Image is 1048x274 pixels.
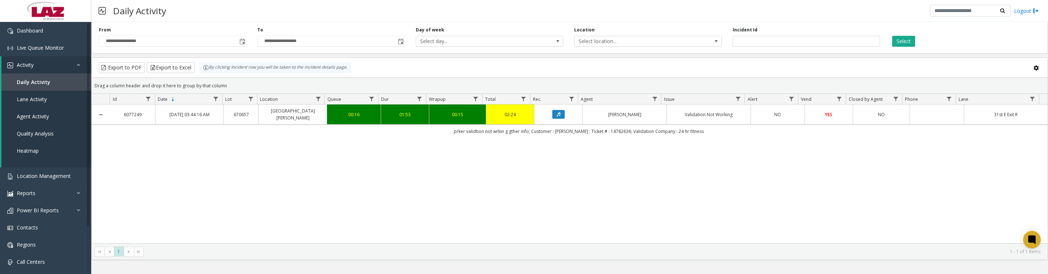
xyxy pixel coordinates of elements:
[17,241,36,248] span: Regions
[567,94,576,104] a: Rec. Filter Menu
[17,61,34,68] span: Activity
[260,96,278,102] span: Location
[17,190,35,197] span: Reports
[1,142,91,159] a: Heatmap
[7,191,13,197] img: 'icon'
[471,94,481,104] a: Wrapup Filter Menu
[416,27,444,33] label: Day of week
[1014,7,1039,15] a: Logout
[664,96,675,102] span: Issue
[17,27,43,34] span: Dashboard
[892,36,915,47] button: Select
[17,147,39,154] span: Heatmap
[7,28,13,34] img: 'icon'
[17,172,71,179] span: Location Management
[485,96,496,102] span: Total
[211,94,221,104] a: Date Filter Menu
[671,111,746,118] a: Validation Not Working
[787,94,796,104] a: Alert Filter Menu
[1,73,91,91] a: Daily Activity
[905,96,918,102] span: Phone
[238,36,246,46] span: Toggle popup
[415,94,425,104] a: Dur Filter Menu
[199,62,351,73] div: By clicking Incident row you will be taken to the incident details page.
[650,94,660,104] a: Agent Filter Menu
[367,94,377,104] a: Queue Filter Menu
[114,247,124,256] span: Page 1
[110,2,170,20] h3: Daily Activity
[246,94,256,104] a: Lot Filter Menu
[396,36,404,46] span: Toggle popup
[891,94,901,104] a: Closed by Agent Filter Menu
[434,111,481,118] a: 00:15
[825,111,832,118] span: YES
[257,27,263,33] label: To
[158,96,168,102] span: Date
[99,2,106,20] img: pageIcon
[755,111,800,118] a: NO
[7,62,13,68] img: 'icon'
[1,108,91,125] a: Agent Activity
[203,65,209,71] img: infoIcon.svg
[17,224,38,231] span: Contacts
[857,111,905,118] a: NO
[7,242,13,248] img: 'icon'
[170,96,176,102] span: Sortable
[733,27,757,33] label: Incident Id
[148,248,1040,255] kendo-pager-info: 1 - 1 of 1 items
[748,96,757,102] span: Alert
[944,94,954,104] a: Phone Filter Menu
[416,36,534,46] span: Select day...
[381,96,389,102] span: Dur
[7,259,13,265] img: 'icon'
[575,36,692,46] span: Select location...
[1,56,91,73] a: Activity
[533,96,541,102] span: Rec.
[1,125,91,142] a: Quality Analysis
[110,125,1048,138] td: prker validtion not wrkin g gther info; Customer : [PERSON_NAME] ; Ticket # : 14782636; Validatio...
[99,62,145,73] button: Export to PDF
[160,111,219,118] a: [DATE] 03:44:16 AM
[809,111,848,118] a: YES
[17,96,47,103] span: Lane Activity
[225,96,232,102] span: Lot
[7,45,13,51] img: 'icon'
[17,258,45,265] span: Call Centers
[587,111,662,118] a: [PERSON_NAME]
[147,62,195,73] button: Export to Excel
[327,96,341,102] span: Queue
[7,225,13,231] img: 'icon'
[331,111,376,118] a: 00:16
[801,96,811,102] span: Vend
[429,96,446,102] span: Wrapup
[834,94,844,104] a: Vend Filter Menu
[17,113,49,120] span: Agent Activity
[491,111,530,118] a: 02:24
[959,96,968,102] span: Lane
[1,91,91,108] a: Lane Activity
[143,94,153,104] a: Id Filter Menu
[17,79,50,85] span: Daily Activity
[733,94,743,104] a: Issue Filter Menu
[263,107,322,121] a: [GEOGRAPHIC_DATA][PERSON_NAME]
[92,94,1048,243] div: Data table
[581,96,593,102] span: Agent
[1033,7,1039,15] img: logout
[849,96,883,102] span: Closed by Agent
[17,130,54,137] span: Quality Analysis
[99,27,111,33] label: From
[385,111,425,118] a: 01:53
[1028,94,1037,104] a: Lane Filter Menu
[313,94,323,104] a: Location Filter Menu
[92,112,110,118] a: Collapse Details
[574,27,595,33] label: Location
[113,96,117,102] span: Id
[878,111,885,118] span: NO
[114,111,151,118] a: 6077249
[7,208,13,214] img: 'icon'
[17,44,64,51] span: Live Queue Monitor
